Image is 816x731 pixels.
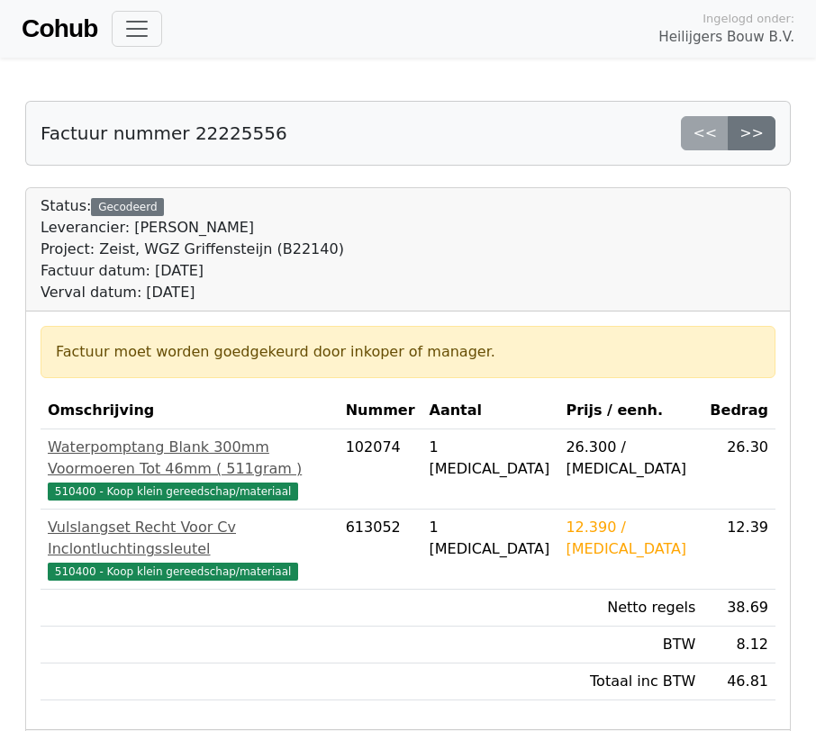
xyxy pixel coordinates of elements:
[41,122,287,144] h5: Factuur nummer 22225556
[41,282,344,303] div: Verval datum: [DATE]
[728,116,775,150] a: >>
[703,590,775,627] td: 38.69
[339,429,422,510] td: 102074
[48,437,331,501] a: Waterpomptang Blank 300mm Voormoeren Tot 46mm ( 511gram )510400 - Koop klein gereedschap/materiaal
[41,239,344,260] div: Project: Zeist, WGZ Griffensteijn (B22140)
[558,627,703,663] td: BTW
[658,27,794,48] span: Heilijgers Bouw B.V.
[339,510,422,590] td: 613052
[41,260,344,282] div: Factuur datum: [DATE]
[703,393,775,429] th: Bedrag
[703,510,775,590] td: 12.39
[56,341,760,363] div: Factuur moet worden goedgekeurd door inkoper of manager.
[566,437,695,480] div: 26.300 / [MEDICAL_DATA]
[339,393,422,429] th: Nummer
[703,429,775,510] td: 26.30
[566,517,695,560] div: 12.390 / [MEDICAL_DATA]
[22,7,97,50] a: Cohub
[48,517,331,560] div: Vulslangset Recht Voor Cv Inclontluchtingssleutel
[48,563,298,581] span: 510400 - Koop klein gereedschap/materiaal
[41,195,344,303] div: Status:
[41,393,339,429] th: Omschrijving
[48,517,331,582] a: Vulslangset Recht Voor Cv Inclontluchtingssleutel510400 - Koop klein gereedschap/materiaal
[430,517,552,560] div: 1 [MEDICAL_DATA]
[558,590,703,627] td: Netto regels
[558,663,703,700] td: Totaal inc BTW
[48,437,331,480] div: Waterpomptang Blank 300mm Voormoeren Tot 46mm ( 511gram )
[48,483,298,501] span: 510400 - Koop klein gereedschap/materiaal
[703,10,794,27] span: Ingelogd onder:
[422,393,559,429] th: Aantal
[558,393,703,429] th: Prijs / eenh.
[430,437,552,480] div: 1 [MEDICAL_DATA]
[703,663,775,700] td: 46.81
[41,217,344,239] div: Leverancier: [PERSON_NAME]
[91,198,164,216] div: Gecodeerd
[112,11,162,47] button: Toggle navigation
[703,627,775,663] td: 8.12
